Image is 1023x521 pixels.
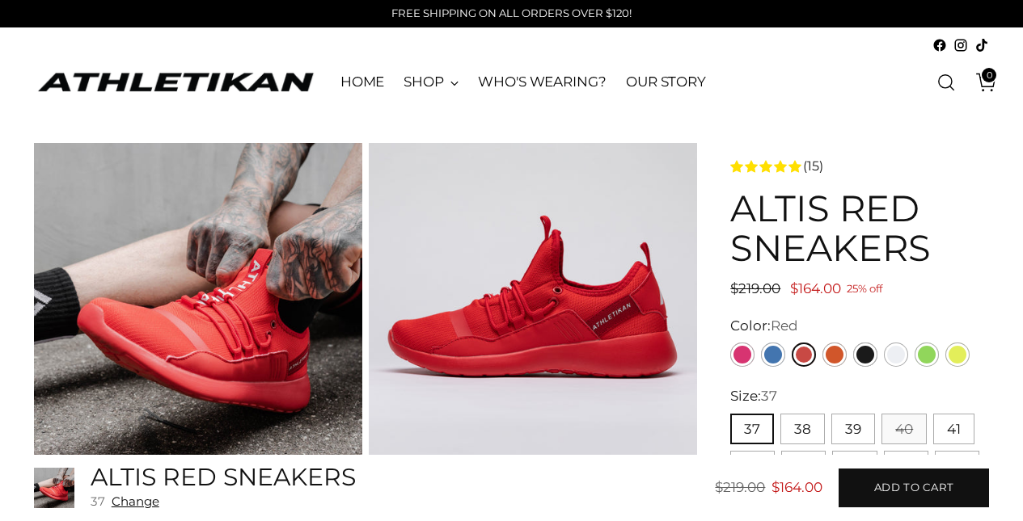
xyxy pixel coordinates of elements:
[730,189,989,269] h1: ALTIS Red Sneakers
[935,451,979,481] button: 46
[771,317,798,334] span: Red
[792,342,816,367] a: Red
[933,414,974,444] button: 41
[915,342,939,367] a: Green
[91,464,356,491] h5: ALTIS Red Sneakers
[730,156,989,176] a: 4.7 rating (15 votes)
[391,6,632,22] p: FREE SHIPPING ON ALL ORDERS OVER $120!
[790,280,841,296] span: $164.00
[839,468,989,507] button: Add to cart
[34,143,362,471] img: ALTIS Red Sneakers
[730,280,780,296] span: $219.00
[730,386,777,406] label: Size:
[945,342,970,367] a: Yellow
[91,494,105,509] span: 37
[884,342,908,367] a: White
[761,388,777,404] span: 37
[730,451,775,481] button: 42
[761,342,785,367] a: Blue
[112,494,159,509] button: Change
[730,316,798,336] label: Color:
[780,414,825,444] button: 38
[930,66,962,99] a: Open search modal
[781,451,826,481] button: 43
[874,480,954,495] span: Add to cart
[964,66,996,99] a: Open cart modal
[369,143,697,471] img: red sneakers close up shot with logo
[847,279,882,300] span: 25% off
[340,65,385,100] a: HOME
[404,65,459,100] a: SHOP
[34,468,74,508] img: ALTIS Red Sneakers
[832,451,877,481] button: 44
[803,157,823,176] span: (15)
[715,479,765,495] span: $219.00
[730,414,774,444] button: 37
[626,65,706,100] a: OUR STORY
[730,342,755,367] a: Pink
[853,342,877,367] a: Black
[831,414,875,444] button: 39
[884,451,928,481] button: 45
[478,65,607,100] a: WHO'S WEARING?
[771,479,822,495] span: $164.00
[881,414,927,444] button: 40
[982,68,996,82] span: 0
[34,69,317,95] a: ATHLETIKAN
[822,342,847,367] a: Orange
